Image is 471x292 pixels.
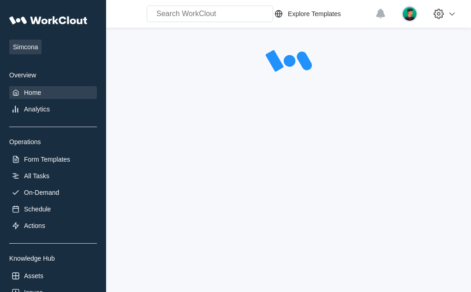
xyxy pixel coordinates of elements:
a: Form Templates [9,153,97,166]
a: Explore Templates [273,8,370,19]
div: Operations [9,138,97,146]
div: Assets [24,272,43,280]
div: On-Demand [24,189,59,196]
span: Simcona [9,40,42,54]
div: Home [24,89,41,96]
a: Assets [9,269,97,282]
div: Actions [24,222,45,229]
img: user.png [402,6,417,22]
div: Analytics [24,105,50,113]
div: Knowledge Hub [9,255,97,262]
input: Search WorkClout [147,6,273,22]
a: Schedule [9,203,97,216]
div: Form Templates [24,156,70,163]
a: Actions [9,219,97,232]
a: On-Demand [9,186,97,199]
a: Analytics [9,103,97,116]
div: Overview [9,71,97,79]
a: All Tasks [9,169,97,182]
div: All Tasks [24,172,49,180]
div: Explore Templates [288,10,341,18]
a: Home [9,86,97,99]
div: Schedule [24,205,51,213]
